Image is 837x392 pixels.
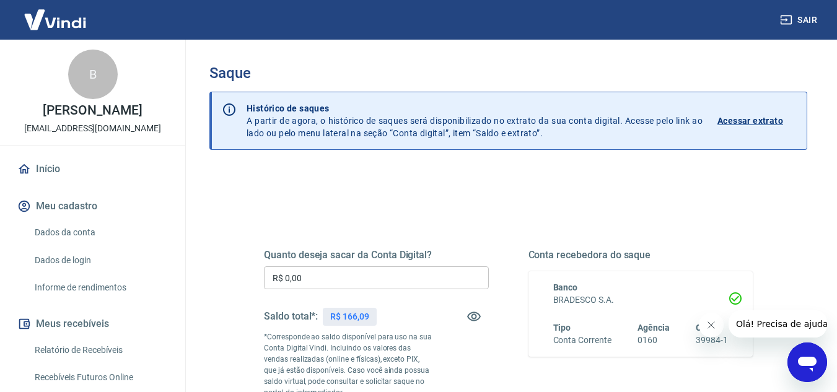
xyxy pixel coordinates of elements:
[717,115,783,127] p: Acessar extrato
[30,220,170,245] a: Dados da conta
[264,310,318,323] h5: Saldo total*:
[15,155,170,183] a: Início
[30,338,170,363] a: Relatório de Recebíveis
[787,342,827,382] iframe: Botão para abrir a janela de mensagens
[553,294,729,307] h6: BRADESCO S.A.
[24,122,161,135] p: [EMAIL_ADDRESS][DOMAIN_NAME]
[729,310,827,338] iframe: Mensagem da empresa
[7,9,104,19] span: Olá! Precisa de ajuda?
[696,334,728,347] h6: 39984-1
[15,310,170,338] button: Meus recebíveis
[638,323,670,333] span: Agência
[15,1,95,38] img: Vindi
[247,102,703,115] p: Histórico de saques
[43,104,142,117] p: [PERSON_NAME]
[717,102,797,139] a: Acessar extrato
[696,323,719,333] span: Conta
[68,50,118,99] div: B
[209,64,807,82] h3: Saque
[264,249,489,261] h5: Quanto deseja sacar da Conta Digital?
[30,248,170,273] a: Dados de login
[528,249,753,261] h5: Conta recebedora do saque
[30,365,170,390] a: Recebíveis Futuros Online
[553,334,611,347] h6: Conta Corrente
[553,282,578,292] span: Banco
[15,193,170,220] button: Meu cadastro
[638,334,670,347] h6: 0160
[30,275,170,300] a: Informe de rendimentos
[699,313,724,338] iframe: Fechar mensagem
[778,9,822,32] button: Sair
[553,323,571,333] span: Tipo
[330,310,369,323] p: R$ 166,09
[247,102,703,139] p: A partir de agora, o histórico de saques será disponibilizado no extrato da sua conta digital. Ac...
